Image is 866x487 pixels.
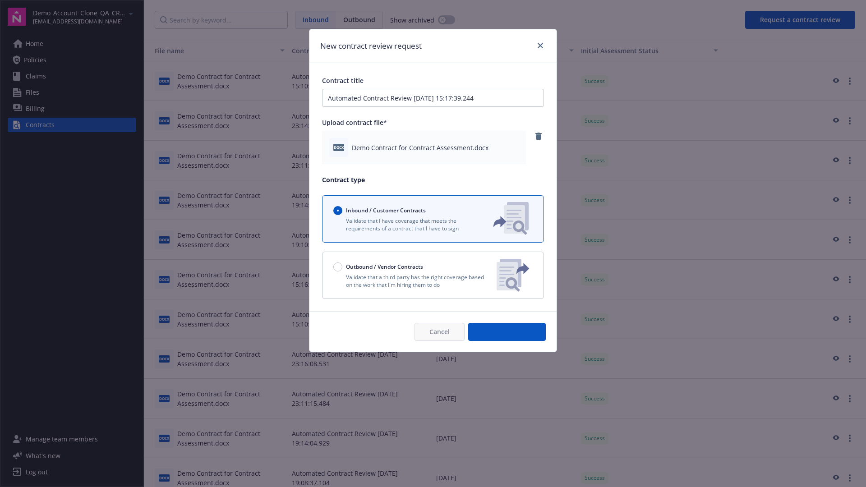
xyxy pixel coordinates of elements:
[535,40,546,51] a: close
[483,327,531,336] span: Submit request
[320,40,422,52] h1: New contract review request
[346,263,423,271] span: Outbound / Vendor Contracts
[429,327,450,336] span: Cancel
[352,143,488,152] span: Demo Contract for Contract Assessment.docx
[322,175,544,184] p: Contract type
[322,89,544,107] input: Enter a title for this contract
[322,76,364,85] span: Contract title
[468,323,546,341] button: Submit request
[415,323,465,341] button: Cancel
[322,118,387,127] span: Upload contract file*
[346,207,426,214] span: Inbound / Customer Contracts
[333,273,489,289] p: Validate that a third party has the right coverage based on the work that I'm hiring them to do
[333,217,479,232] p: Validate that I have coverage that meets the requirements of a contract that I have to sign
[533,131,544,142] a: remove
[322,252,544,299] button: Outbound / Vendor ContractsValidate that a third party has the right coverage based on the work t...
[333,206,342,215] input: Inbound / Customer Contracts
[322,195,544,243] button: Inbound / Customer ContractsValidate that I have coverage that meets the requirements of a contra...
[333,144,344,151] span: docx
[333,262,342,271] input: Outbound / Vendor Contracts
